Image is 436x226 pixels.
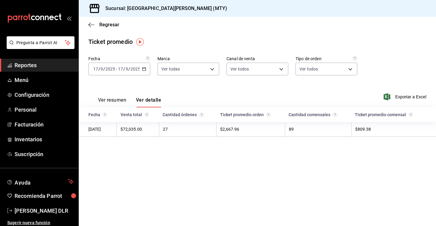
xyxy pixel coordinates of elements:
td: $2,667.96 [216,122,285,137]
svg: Cantidad de órdenes en el día. [199,113,204,117]
svg: Venta total / Cantidad de órdenes. [266,113,271,117]
span: Ver todos [299,66,318,72]
span: / [98,67,100,71]
span: Ver todos [230,66,249,72]
span: Suscripción [15,150,74,158]
svg: Suma del total de las órdenes del día considerando: Cargos por servicio, Descuentos de artículos,... [144,113,149,117]
div: Fecha [88,112,113,117]
label: Canal de venta [226,57,288,61]
td: 27 [159,122,216,137]
svg: Información delimitada a máximo 62 días. [145,56,150,61]
div: Cantidad comensales [289,112,348,117]
input: ---- [105,67,115,71]
span: Inventarios [15,135,74,143]
button: Ver detalle [136,97,161,107]
input: ---- [130,67,140,71]
label: Fecha [88,57,150,61]
span: Recomienda Parrot [15,192,74,200]
div: Venta total [121,112,156,117]
div: navigation tabs [98,97,161,107]
span: Sugerir nueva función [7,220,74,226]
input: -- [100,67,103,71]
span: Reportes [15,61,74,69]
span: Ayuda [15,178,66,185]
td: $809.38 [351,122,436,137]
span: [PERSON_NAME] DLR [15,207,74,215]
span: - [116,67,117,71]
span: / [103,67,105,71]
button: Ver resumen [98,97,126,107]
span: Pregunta a Parrot AI [16,40,65,46]
span: / [123,67,125,71]
svg: Todas las órdenes contabilizan 1 comensal a excepción de órdenes de mesa con comensales obligator... [352,56,357,61]
span: Personal [15,106,74,114]
input: -- [118,67,123,71]
div: Ticket promedio orden [220,112,281,117]
div: Ticket promedio [88,37,133,46]
span: Ver todas [161,66,180,72]
img: Tooltip marker [136,38,144,46]
td: 89 [285,122,351,137]
td: [DATE] [79,122,117,137]
svg: Venta total / Cantidad de comensales. [408,113,413,117]
button: open_drawer_menu [67,16,71,21]
button: Regresar [88,22,119,28]
button: Exportar a Excel [385,93,426,100]
span: Regresar [99,22,119,28]
input: -- [125,67,128,71]
span: Facturación [15,120,74,129]
div: Ticket promedio comensal [355,112,426,117]
label: Tipo de orden [296,57,357,61]
h3: Sucursal: [GEOGRAPHIC_DATA][PERSON_NAME] (MTY) [101,5,227,12]
input: -- [93,67,98,71]
span: / [128,67,130,71]
svg: Solamente se muestran las fechas con venta. [103,113,107,117]
svg: Comensales atendidos en el día. [333,113,337,117]
span: Configuración [15,91,74,99]
span: Menú [15,76,74,84]
div: Cantidad órdenes [163,112,213,117]
button: Pregunta a Parrot AI [7,36,74,49]
label: Marca [157,57,219,61]
a: Pregunta a Parrot AI [4,44,74,50]
td: $72,035.00 [117,122,159,137]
